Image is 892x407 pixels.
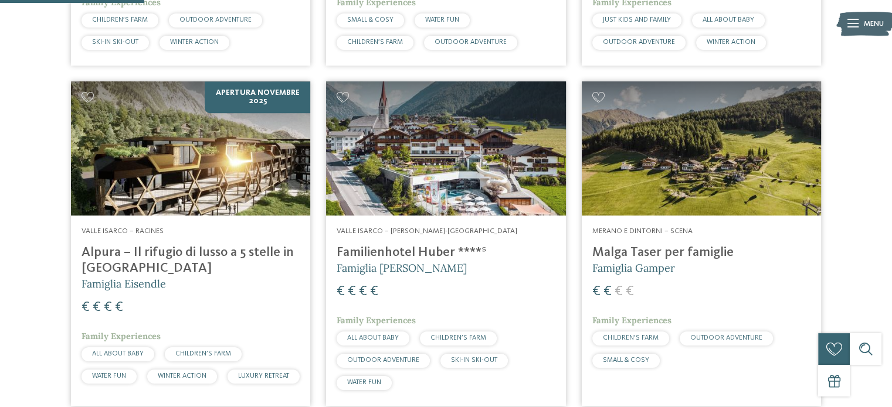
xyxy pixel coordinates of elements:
[347,16,394,23] span: SMALL & COSY
[115,300,123,314] span: €
[435,39,507,46] span: OUTDOOR ADVENTURE
[603,39,675,46] span: OUTDOOR ADVENTURE
[92,16,148,23] span: CHILDREN’S FARM
[582,81,821,406] a: Cercate un hotel per famiglie? Qui troverete solo i migliori! Merano e dintorni – Scena Malga Tas...
[370,285,378,299] span: €
[451,357,497,364] span: SKI-IN SKI-OUT
[92,350,144,357] span: ALL ABOUT BABY
[359,285,367,299] span: €
[71,81,310,406] a: Cercate un hotel per famiglie? Qui troverete solo i migliori! Apertura novembre 2025 Valle Isarco...
[592,245,810,261] h4: Malga Taser per famiglie
[348,285,356,299] span: €
[626,285,634,299] span: €
[615,285,623,299] span: €
[430,334,486,341] span: CHILDREN’S FARM
[347,39,403,46] span: CHILDREN’S FARM
[603,334,659,341] span: CHILDREN’S FARM
[425,16,459,23] span: WATER FUN
[82,227,164,235] span: Valle Isarco – Racines
[175,350,231,357] span: CHILDREN’S FARM
[179,16,252,23] span: OUTDOOR ADVENTURE
[82,277,166,290] span: Famiglia Eisendle
[347,334,399,341] span: ALL ABOUT BABY
[347,357,419,364] span: OUTDOOR ADVENTURE
[592,315,671,326] span: Family Experiences
[582,81,821,216] img: Cercate un hotel per famiglie? Qui troverete solo i migliori!
[337,245,555,261] h4: Familienhotel Huber ****ˢ
[82,300,90,314] span: €
[82,245,300,276] h4: Alpura – Il rifugio di lusso a 5 stelle in [GEOGRAPHIC_DATA]
[104,300,112,314] span: €
[347,379,381,386] span: WATER FUN
[82,331,161,341] span: Family Experiences
[703,16,754,23] span: ALL ABOUT BABY
[337,285,345,299] span: €
[690,334,762,341] span: OUTDOOR ADVENTURE
[170,39,219,46] span: WINTER ACTION
[93,300,101,314] span: €
[71,81,310,216] img: Cercate un hotel per famiglie? Qui troverete solo i migliori!
[337,227,517,235] span: Valle Isarco – [PERSON_NAME]-[GEOGRAPHIC_DATA]
[337,315,416,326] span: Family Experiences
[326,81,565,406] a: Cercate un hotel per famiglie? Qui troverete solo i migliori! Valle Isarco – [PERSON_NAME]-[GEOGR...
[158,372,206,379] span: WINTER ACTION
[603,285,612,299] span: €
[603,357,649,364] span: SMALL & COSY
[92,39,138,46] span: SKI-IN SKI-OUT
[592,227,693,235] span: Merano e dintorni – Scena
[92,372,126,379] span: WATER FUN
[707,39,755,46] span: WINTER ACTION
[592,261,675,275] span: Famiglia Gamper
[238,372,289,379] span: LUXURY RETREAT
[592,285,601,299] span: €
[603,16,671,23] span: JUST KIDS AND FAMILY
[337,261,467,275] span: Famiglia [PERSON_NAME]
[326,81,565,216] img: Cercate un hotel per famiglie? Qui troverete solo i migliori!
